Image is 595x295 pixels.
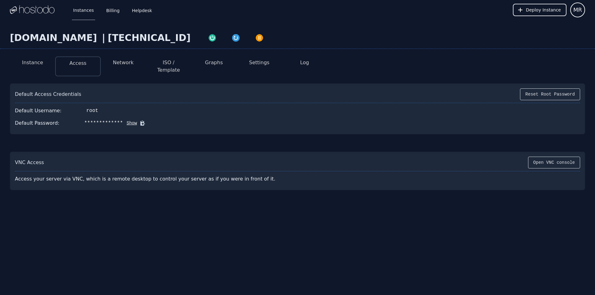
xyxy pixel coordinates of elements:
[300,59,309,66] button: Log
[249,59,270,66] button: Settings
[86,107,98,114] div: root
[573,6,582,14] span: MR
[113,59,134,66] button: Network
[205,59,223,66] button: Graphs
[255,34,264,42] img: Power Off
[224,32,248,42] button: Restart
[15,107,62,114] div: Default Username:
[248,32,271,42] button: Power Off
[69,60,86,67] button: Access
[10,5,55,15] img: Logo
[513,4,566,16] button: Deploy Instance
[526,7,561,13] span: Deploy Instance
[99,32,108,43] div: |
[231,34,240,42] img: Restart
[15,159,44,166] div: VNC Access
[570,2,585,17] button: User menu
[520,88,580,100] button: Reset Root Password
[22,59,43,66] button: Instance
[208,34,217,42] img: Power On
[528,157,580,168] button: Open VNC console
[15,91,81,98] div: Default Access Credentials
[151,59,186,74] button: ISO / Template
[201,32,224,42] button: Power On
[123,120,137,126] button: Show
[15,173,293,185] div: Access your server via VNC, which is a remote desktop to control your server as if you were in fr...
[15,119,59,127] div: Default Password:
[10,32,99,43] div: [DOMAIN_NAME]
[108,32,191,43] div: [TECHNICAL_ID]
